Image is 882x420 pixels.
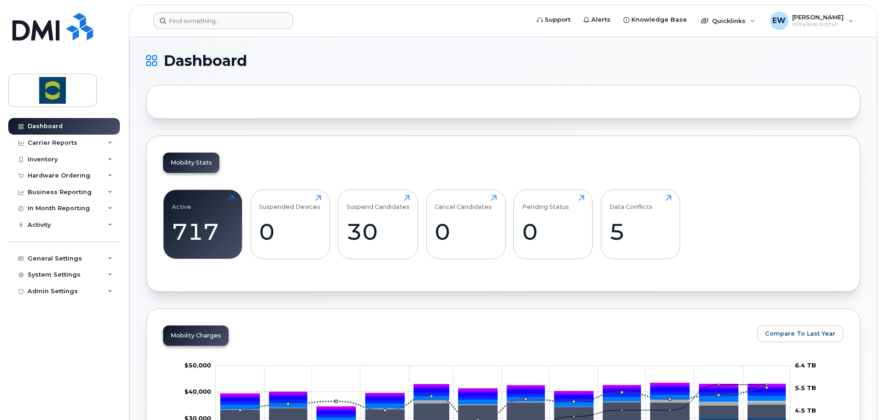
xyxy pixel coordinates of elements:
g: $0 [184,361,211,369]
g: HST [221,387,786,414]
div: 5 [609,218,671,245]
g: GST [221,391,786,418]
a: Suspend Candidates30 [347,195,410,254]
a: Data Conflicts5 [609,195,671,254]
div: 0 [435,218,497,245]
tspan: $40,000 [184,388,211,395]
div: Data Conflicts [609,195,653,210]
a: Pending Status0 [522,195,584,254]
div: Pending Status [522,195,569,210]
a: Active717 [172,195,234,254]
div: 0 [522,218,584,245]
tspan: 4.5 TB [795,407,816,414]
div: 0 [259,218,321,245]
div: Suspended Devices [259,195,320,210]
span: Compare To Last Year [765,329,835,338]
a: Cancel Candidates0 [435,195,497,254]
a: Suspended Devices0 [259,195,321,254]
div: 30 [347,218,410,245]
tspan: 6.4 TB [795,361,816,369]
div: 717 [172,218,234,245]
div: Suspend Candidates [347,195,410,210]
g: QST [221,383,786,409]
div: Cancel Candidates [435,195,492,210]
span: Dashboard [164,54,247,68]
tspan: 5.5 TB [795,384,816,391]
button: Compare To Last Year [757,325,843,342]
div: Active [172,195,191,210]
tspan: $50,000 [184,361,211,369]
g: $0 [184,388,211,395]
